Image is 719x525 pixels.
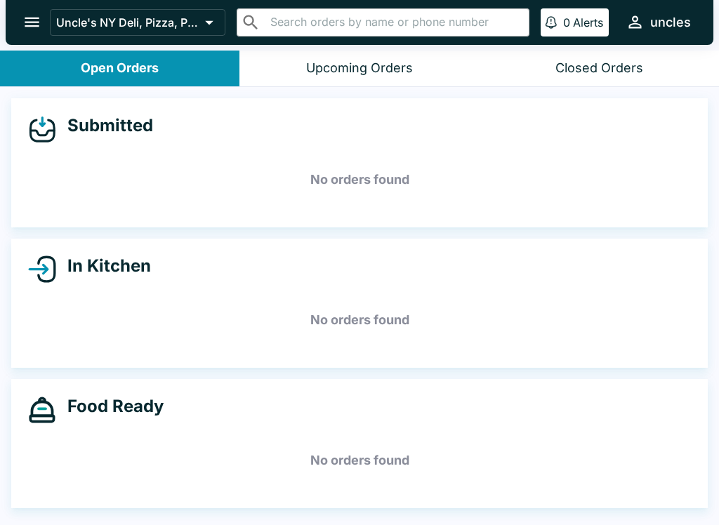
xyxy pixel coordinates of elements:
h5: No orders found [28,154,691,205]
h5: No orders found [28,295,691,345]
div: Open Orders [81,60,159,77]
input: Search orders by name or phone number [266,13,523,32]
button: open drawer [14,4,50,40]
p: 0 [563,15,570,29]
p: Alerts [573,15,603,29]
div: Closed Orders [555,60,643,77]
button: uncles [620,7,697,37]
h4: In Kitchen [56,255,151,277]
p: Uncle's NY Deli, Pizza, Pasta & Subs [56,15,199,29]
h4: Food Ready [56,396,164,417]
button: Uncle's NY Deli, Pizza, Pasta & Subs [50,9,225,36]
div: uncles [650,14,691,31]
h4: Submitted [56,115,153,136]
h5: No orders found [28,435,691,486]
div: Upcoming Orders [306,60,413,77]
